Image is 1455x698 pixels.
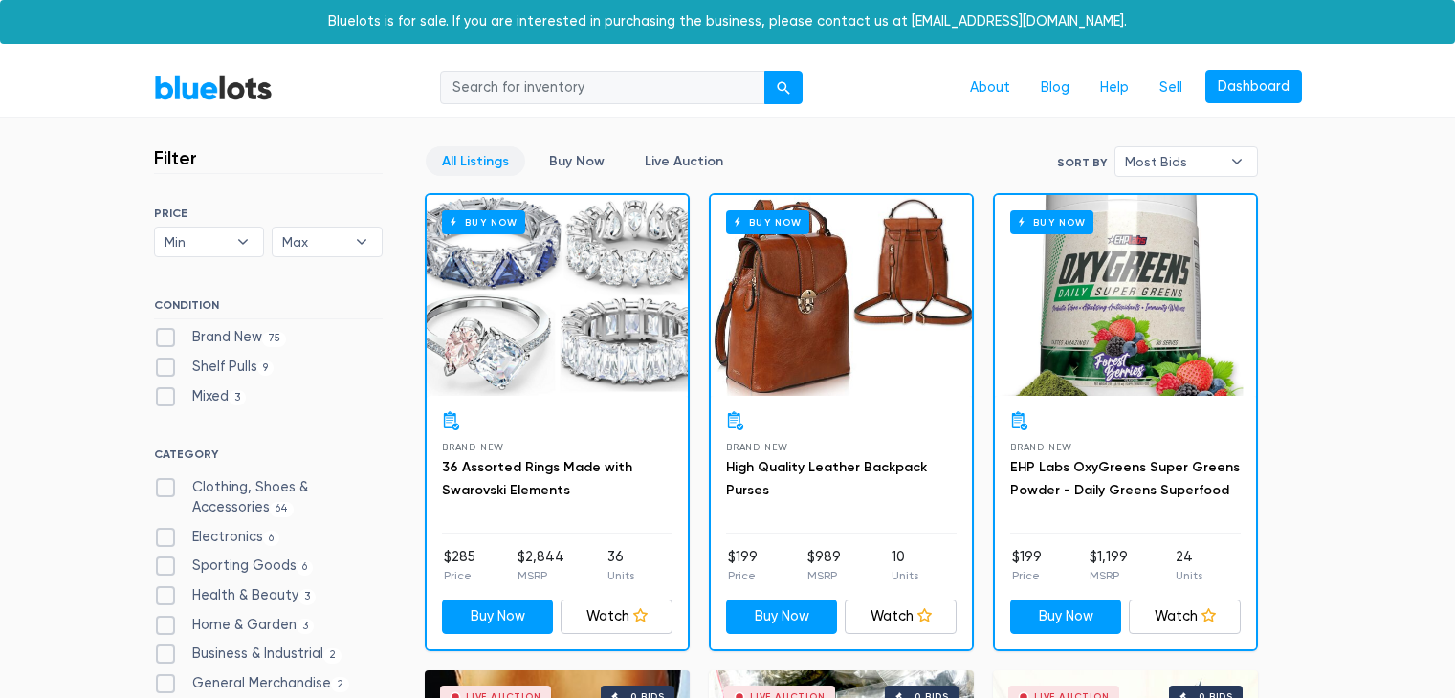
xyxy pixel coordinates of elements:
b: ▾ [223,228,263,256]
label: General Merchandise [154,673,350,694]
p: Price [1012,567,1042,584]
li: $2,844 [518,547,564,585]
h6: CATEGORY [154,447,383,469]
a: All Listings [426,146,525,176]
span: 64 [270,502,295,517]
input: Search for inventory [440,71,765,105]
b: ▾ [342,228,382,256]
a: Dashboard [1205,70,1302,104]
label: Brand New [154,327,287,348]
a: EHP Labs OxyGreens Super Greens Powder - Daily Greens Superfood [1010,459,1240,498]
a: Buy Now [726,600,838,634]
p: Price [728,567,758,584]
p: Price [444,567,475,584]
p: Units [1176,567,1202,584]
a: BlueLots [154,74,273,101]
a: Watch [845,600,957,634]
li: 36 [607,547,634,585]
a: Buy Now [1010,600,1122,634]
label: Sort By [1057,154,1107,171]
span: Min [165,228,228,256]
a: Buy Now [711,195,972,396]
a: Live Auction [628,146,739,176]
label: Health & Beauty [154,585,317,606]
a: Sell [1144,70,1198,106]
h6: PRICE [154,207,383,220]
span: 3 [229,390,247,405]
label: Sporting Goods [154,556,314,577]
p: MSRP [807,567,841,584]
label: Shelf Pulls [154,357,275,378]
b: ▾ [1217,147,1257,176]
span: 2 [331,677,350,692]
span: Most Bids [1125,147,1221,176]
span: 2 [323,648,342,664]
a: Blog [1025,70,1085,106]
span: 9 [257,360,275,376]
span: Brand New [442,442,504,452]
span: 3 [298,589,317,604]
span: 6 [297,560,314,576]
h6: Buy Now [442,210,525,234]
p: MSRP [1090,567,1128,584]
span: Brand New [726,442,788,452]
a: Watch [1129,600,1241,634]
li: $1,199 [1090,547,1128,585]
li: $199 [728,547,758,585]
a: About [955,70,1025,106]
li: $285 [444,547,475,585]
h6: Buy Now [726,210,809,234]
li: $989 [807,547,841,585]
a: Buy Now [533,146,621,176]
span: Max [282,228,345,256]
a: Buy Now [442,600,554,634]
a: Help [1085,70,1144,106]
p: Units [607,567,634,584]
span: 6 [263,531,280,546]
label: Electronics [154,527,280,548]
label: Business & Industrial [154,643,342,665]
span: 75 [262,332,287,347]
label: Home & Garden [154,615,315,636]
label: Mixed [154,386,247,407]
a: Buy Now [427,195,688,396]
li: 10 [892,547,918,585]
h3: Filter [154,146,197,169]
p: Units [892,567,918,584]
span: Brand New [1010,442,1072,452]
a: Buy Now [995,195,1256,396]
h6: Buy Now [1010,210,1093,234]
a: High Quality Leather Backpack Purses [726,459,927,498]
h6: CONDITION [154,298,383,319]
a: 36 Assorted Rings Made with Swarovski Elements [442,459,632,498]
span: 3 [297,619,315,634]
li: 24 [1176,547,1202,585]
p: MSRP [518,567,564,584]
label: Clothing, Shoes & Accessories [154,477,383,518]
li: $199 [1012,547,1042,585]
a: Watch [561,600,672,634]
